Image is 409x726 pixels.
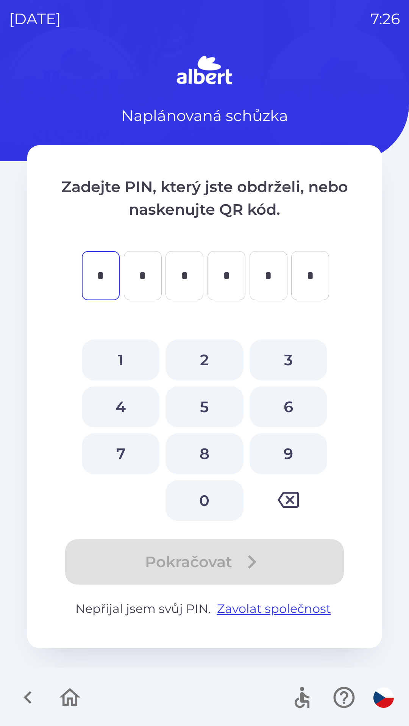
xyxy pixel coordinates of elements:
[58,600,351,618] p: Nepřijal jsem svůj PIN.
[373,687,394,708] img: cs flag
[214,600,334,618] button: Zavolat společnost
[250,433,327,474] button: 9
[165,433,243,474] button: 8
[250,386,327,427] button: 6
[121,104,288,127] p: Naplánovaná schůzka
[82,386,159,427] button: 4
[82,340,159,380] button: 1
[165,480,243,521] button: 0
[82,433,159,474] button: 7
[27,53,382,89] img: Logo
[9,8,61,30] p: [DATE]
[165,340,243,380] button: 2
[370,8,400,30] p: 7:26
[250,340,327,380] button: 3
[58,175,351,221] p: Zadejte PIN, který jste obdrželi, nebo naskenujte QR kód.
[165,386,243,427] button: 5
